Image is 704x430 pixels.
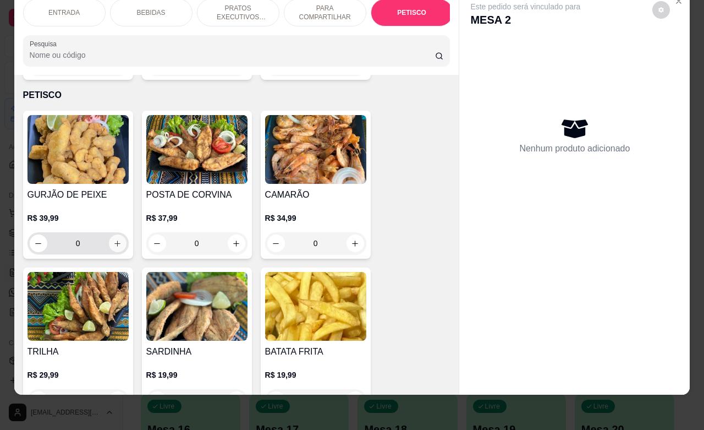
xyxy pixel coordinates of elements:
h4: CAMARÃO [265,188,366,202]
p: PRATOS EXECUTIVOS (INDIVIDUAIS) [206,4,270,21]
button: increase-product-quantity [346,391,364,409]
p: PETISCO [23,89,450,102]
button: increase-product-quantity [346,235,364,252]
p: Nenhum produto adicionado [519,142,630,155]
p: BEBIDAS [137,8,166,17]
h4: SARDINHA [146,345,248,358]
p: PARA COMPARTILHAR [293,4,357,21]
p: R$ 37,99 [146,213,248,224]
p: R$ 34,99 [265,213,366,224]
p: PETISCO [397,8,426,17]
label: Pesquisa [30,39,61,48]
button: decrease-product-quantity [30,391,47,409]
button: increase-product-quantity [228,235,245,252]
p: R$ 39,99 [28,213,129,224]
h4: TRILHA [28,345,129,358]
p: ENTRADA [48,8,80,17]
p: R$ 29,99 [28,369,129,380]
button: increase-product-quantity [109,391,127,409]
button: increase-product-quantity [228,391,245,409]
h4: POSTA DE CORVINA [146,188,248,202]
img: product-image [265,115,366,184]
img: product-image [146,272,248,341]
button: decrease-product-quantity [148,391,166,409]
img: product-image [28,115,129,184]
button: decrease-product-quantity [652,1,670,19]
button: decrease-product-quantity [148,235,166,252]
img: product-image [28,272,129,341]
button: increase-product-quantity [109,235,127,252]
img: product-image [265,272,366,341]
h4: GURJÃO DE PEIXE [28,188,129,202]
p: MESA 2 [470,12,580,28]
p: R$ 19,99 [265,369,366,380]
button: decrease-product-quantity [267,235,285,252]
h4: BATATA FRITA [265,345,366,358]
p: Este pedido será vinculado para [470,1,580,12]
button: decrease-product-quantity [30,235,47,252]
button: decrease-product-quantity [267,391,285,409]
img: product-image [146,115,248,184]
p: R$ 19,99 [146,369,248,380]
input: Pesquisa [30,50,435,61]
